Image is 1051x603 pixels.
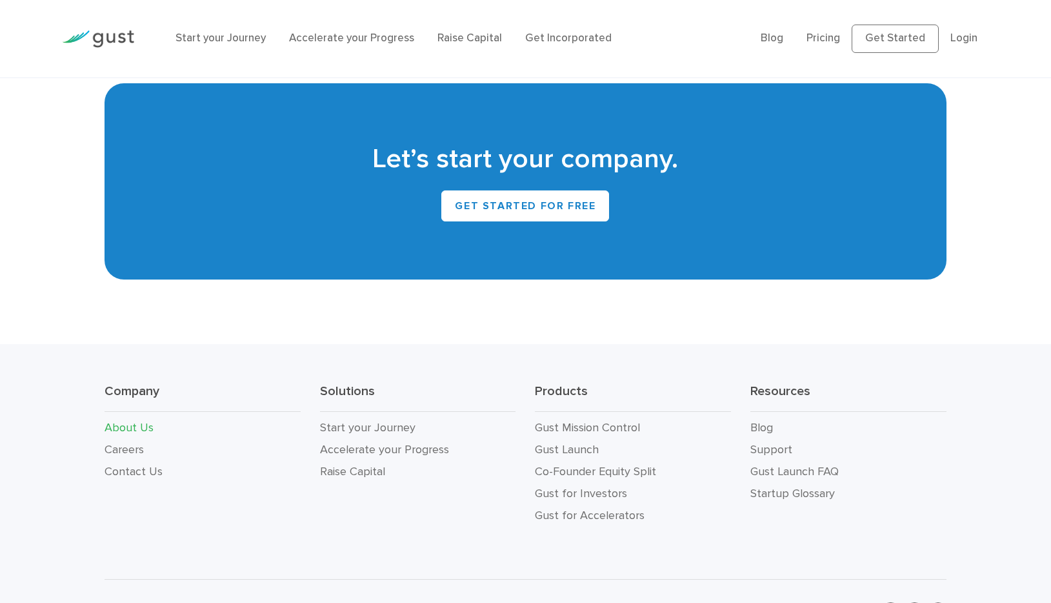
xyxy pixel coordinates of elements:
[62,30,134,48] img: Gust Logo
[320,465,385,478] a: Raise Capital
[535,509,645,522] a: Gust for Accelerators
[750,487,835,500] a: Startup Glossary
[441,190,609,221] a: Get Started for Free
[289,32,414,45] a: Accelerate your Progress
[750,465,839,478] a: Gust Launch FAQ
[320,443,449,456] a: Accelerate your Progress
[535,487,627,500] a: Gust for Investors
[852,25,939,53] a: Get Started
[105,465,163,478] a: Contact Us
[105,443,144,456] a: Careers
[105,383,301,412] h3: Company
[806,32,840,45] a: Pricing
[175,32,266,45] a: Start your Journey
[750,443,792,456] a: Support
[320,421,415,434] a: Start your Journey
[105,421,154,434] a: About Us
[124,141,928,178] h2: Let’s start your company.
[525,32,612,45] a: Get Incorporated
[535,383,731,412] h3: Products
[535,421,640,434] a: Gust Mission Control
[761,32,783,45] a: Blog
[535,443,599,456] a: Gust Launch
[750,383,946,412] h3: Resources
[320,383,516,412] h3: Solutions
[437,32,502,45] a: Raise Capital
[535,465,656,478] a: Co-Founder Equity Split
[950,32,977,45] a: Login
[750,421,773,434] a: Blog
